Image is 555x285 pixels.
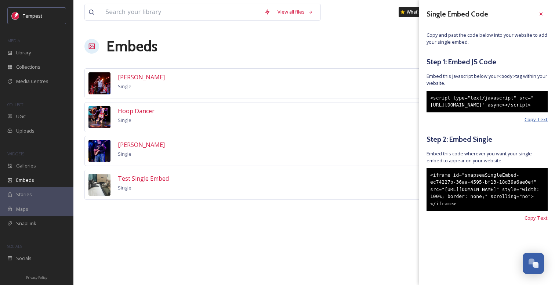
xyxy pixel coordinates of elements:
img: d866d62c-af30-487a-9549-5dd8fac78eba.jpg [88,106,110,128]
span: SnapLink [16,220,36,227]
span: Embed this Javascript below your tag within your website. [427,73,548,87]
span: Embeds [16,177,34,184]
span: Tempest [23,12,42,19]
span: Single [118,117,131,123]
span: SOCIALS [7,243,22,249]
span: Stories [16,191,32,198]
span: Collections [16,64,40,71]
span: Hoop Dancer [118,107,155,115]
a: Privacy Policy [26,273,47,281]
img: 7a5bf916-aab3-48ad-9974-14976c7dfd5c.jpg [88,72,110,94]
a: Embeds [106,35,157,57]
img: bc2cd771-57cc-4c1a-a547-b76a1d06b7a6.jpg [88,140,110,162]
span: UGC [16,113,26,120]
span: [PERSON_NAME] [118,141,165,149]
span: Media Centres [16,78,48,85]
button: Open Chat [523,253,544,274]
span: Single [118,151,131,157]
span: Single [118,184,131,191]
h5: Step 1: Embed JS Code [427,57,548,67]
a: View all files [274,5,317,19]
span: Copy and past the code below into your website to add your single embed. [427,32,548,46]
div: <script type="text/javascript" src="[URL][DOMAIN_NAME]" async></script> [427,91,548,112]
span: MEDIA [7,38,20,43]
span: Single [118,83,131,90]
span: Uploads [16,127,35,134]
span: Maps [16,206,28,213]
span: Library [16,49,31,56]
span: COLLECT [7,102,23,107]
span: [PERSON_NAME] [118,73,165,81]
span: Socials [16,255,32,262]
span: Embed this code wherever you want your single embed to appear on your website. [427,150,548,164]
input: Search your library [102,4,261,20]
h5: Step 2: Embed Single [427,134,548,145]
span: Copy Text [525,116,548,123]
span: Privacy Policy [26,275,47,280]
div: <iframe id="snapseaSingleEmbed-ec74227b-36aa-4595-bf13-18d39a6ae0ef" src="[URL][DOMAIN_NAME]" sty... [427,168,548,211]
img: 8a4cb2ce-b9e4-4a5f-91d4-bce72301b67e.jpg [88,174,110,196]
span: <body> [498,73,515,79]
span: Test Single Embed [118,174,169,183]
h3: Single Embed Code [427,9,488,19]
a: What's New [399,7,435,17]
span: Galleries [16,162,36,169]
span: Copy Text [525,214,548,221]
img: tempest-red-icon-rounded.png [12,12,19,19]
span: WIDGETS [7,151,24,156]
